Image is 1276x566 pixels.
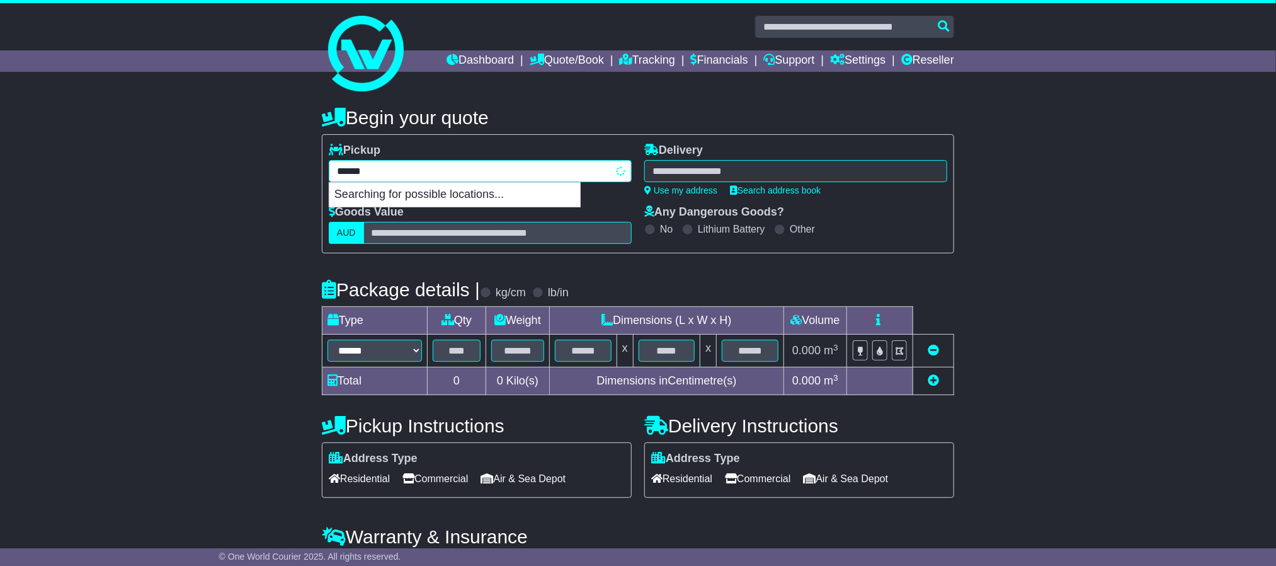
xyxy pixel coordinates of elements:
label: Other [790,223,815,235]
sup: 3 [833,343,838,352]
span: 0 [497,374,503,387]
label: Pickup [329,144,380,158]
label: lb/in [548,286,569,300]
td: 0 [428,367,486,395]
label: Address Type [329,452,418,466]
h4: Begin your quote [322,107,954,128]
h4: Delivery Instructions [644,415,954,436]
label: Goods Value [329,205,404,219]
td: Total [322,367,428,395]
a: Quote/Book [530,50,604,72]
span: Commercial [725,469,790,488]
a: Tracking [620,50,675,72]
td: Qty [428,307,486,335]
a: Settings [830,50,886,72]
sup: 3 [833,373,838,383]
h4: Pickup Instructions [322,415,632,436]
td: x [700,335,717,367]
span: © One World Courier 2025. All rights reserved. [219,552,401,562]
td: Kilo(s) [486,367,550,395]
a: Remove this item [928,344,939,357]
h4: Warranty & Insurance [322,526,954,547]
label: Address Type [651,452,740,466]
span: Residential [329,469,390,488]
span: Commercial [402,469,468,488]
td: Dimensions (L x W x H) [549,307,783,335]
span: m [824,374,838,387]
label: kg/cm [496,286,526,300]
a: Add new item [928,374,939,387]
h4: Package details | [322,279,480,300]
a: Search address book [730,185,821,195]
a: Financials [691,50,748,72]
td: x [617,335,633,367]
td: Volume [783,307,846,335]
span: Air & Sea Depot [481,469,566,488]
span: 0.000 [792,374,821,387]
span: Residential [651,469,712,488]
a: Use my address [644,185,717,195]
td: Type [322,307,428,335]
typeahead: Please provide city [329,160,632,182]
label: AUD [329,222,364,244]
a: Support [763,50,814,72]
td: Dimensions in Centimetre(s) [549,367,783,395]
a: Reseller [901,50,954,72]
span: Air & Sea Depot [804,469,889,488]
p: Searching for possible locations... [329,183,580,207]
label: Any Dangerous Goods? [644,205,784,219]
a: Dashboard [447,50,514,72]
label: Lithium Battery [698,223,765,235]
span: 0.000 [792,344,821,357]
label: Delivery [644,144,703,158]
label: No [660,223,673,235]
td: Weight [486,307,550,335]
span: m [824,344,838,357]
